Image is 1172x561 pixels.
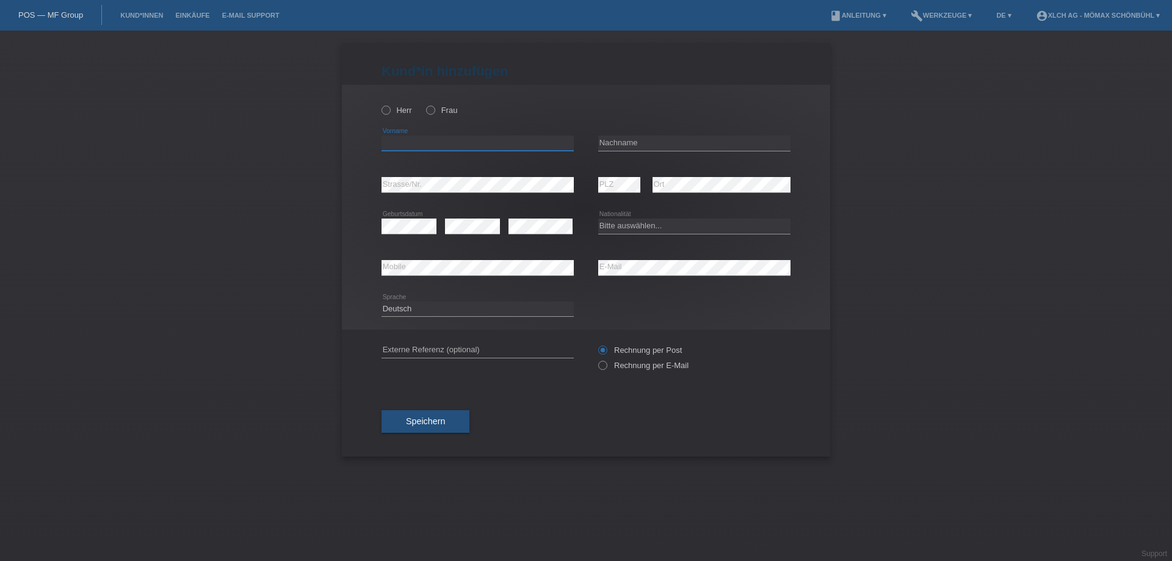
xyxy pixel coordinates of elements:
a: Kund*innen [114,12,169,19]
input: Rechnung per E-Mail [598,361,606,376]
a: Support [1141,549,1167,558]
input: Frau [426,106,434,114]
span: Speichern [406,416,445,426]
label: Rechnung per E-Mail [598,361,689,370]
input: Rechnung per Post [598,346,606,361]
a: POS — MF Group [18,10,83,20]
label: Rechnung per Post [598,346,682,355]
a: account_circleXLCH AG - Mömax Schönbühl ▾ [1030,12,1166,19]
button: Speichern [382,410,469,433]
a: E-Mail Support [216,12,286,19]
a: Einkäufe [169,12,215,19]
a: DE ▾ [990,12,1017,19]
a: buildWerkzeuge ▾ [905,12,978,19]
label: Frau [426,106,457,115]
label: Herr [382,106,412,115]
input: Herr [382,106,389,114]
h1: Kund*in hinzufügen [382,63,790,79]
a: bookAnleitung ▾ [823,12,892,19]
i: build [911,10,923,22]
i: book [830,10,842,22]
i: account_circle [1036,10,1048,22]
